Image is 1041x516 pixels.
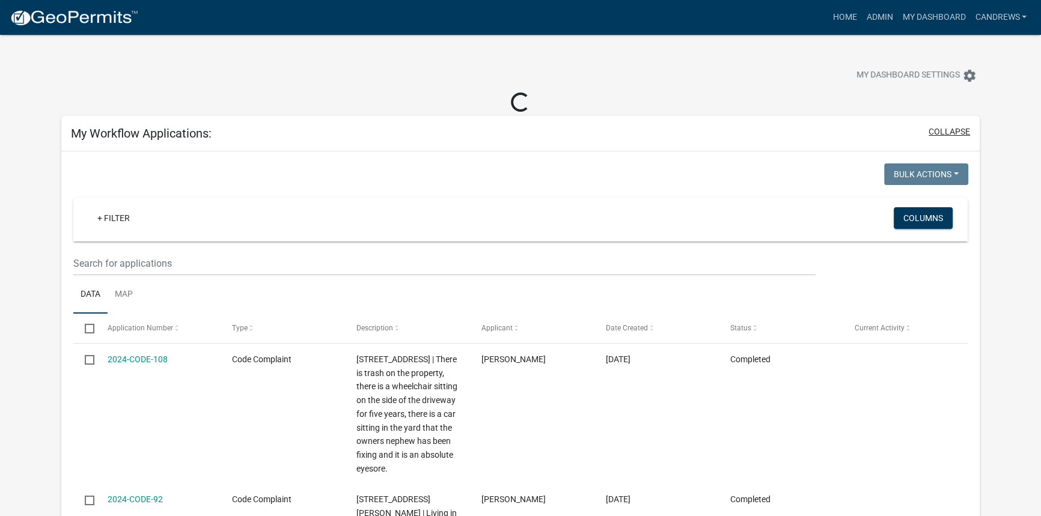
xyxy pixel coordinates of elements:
[594,314,718,342] datatable-header-cell: Date Created
[856,68,960,83] span: My Dashboard Settings
[730,354,771,364] span: Completed
[356,354,457,473] span: 363 Cold Branch Road | There is trash on the property, there is a wheelchair sitting on the side ...
[232,324,248,332] span: Type
[88,207,139,229] a: + Filter
[730,494,771,504] span: Completed
[108,276,140,314] a: Map
[884,163,968,185] button: Bulk Actions
[232,354,292,364] span: Code Complaint
[970,6,1031,29] a: candrews
[481,354,545,364] span: Courtney Andrews
[73,276,108,314] a: Data
[71,126,212,141] h5: My Workflow Applications:
[108,324,173,332] span: Application Number
[606,494,630,504] span: 07/01/2024
[606,324,648,332] span: Date Created
[894,207,953,229] button: Columns
[469,314,594,342] datatable-header-cell: Applicant
[108,354,168,364] a: 2024-CODE-108
[481,494,545,504] span: Courtney Andrews
[345,314,469,342] datatable-header-cell: Description
[861,6,897,29] a: Admin
[718,314,843,342] datatable-header-cell: Status
[221,314,345,342] datatable-header-cell: Type
[828,6,861,29] a: Home
[847,64,986,87] button: My Dashboard Settingssettings
[73,251,816,276] input: Search for applications
[356,324,393,332] span: Description
[843,314,968,342] datatable-header-cell: Current Activity
[481,324,512,332] span: Applicant
[962,68,977,83] i: settings
[73,314,96,342] datatable-header-cell: Select
[606,354,630,364] span: 08/05/2024
[855,324,905,332] span: Current Activity
[232,494,292,504] span: Code Complaint
[96,314,221,342] datatable-header-cell: Application Number
[929,126,970,138] button: collapse
[730,324,751,332] span: Status
[897,6,970,29] a: My Dashboard
[108,494,163,504] a: 2024-CODE-92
